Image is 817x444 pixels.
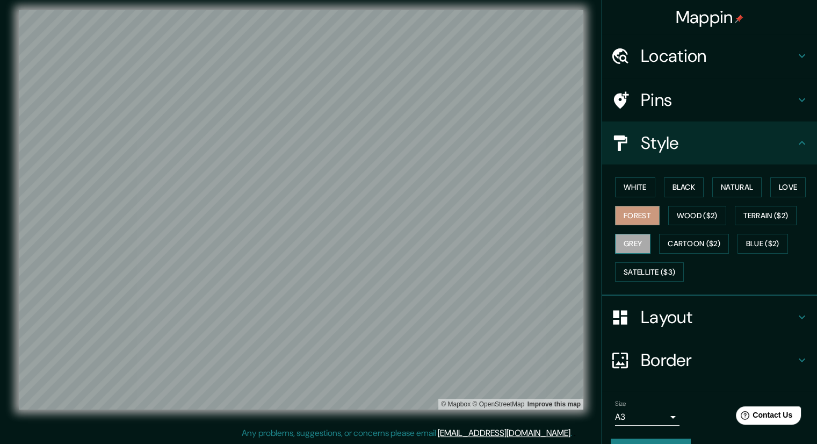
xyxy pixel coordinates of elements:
[527,400,581,408] a: Map feedback
[615,262,684,282] button: Satellite ($3)
[472,400,524,408] a: OpenStreetMap
[19,10,583,410] canvas: Map
[615,234,650,254] button: Grey
[738,234,788,254] button: Blue ($2)
[641,132,796,154] h4: Style
[572,427,574,440] div: .
[735,15,743,23] img: pin-icon.png
[438,427,570,439] a: [EMAIL_ADDRESS][DOMAIN_NAME]
[668,206,726,226] button: Wood ($2)
[602,339,817,382] div: Border
[615,409,679,426] div: A3
[242,427,572,440] p: Any problems, suggestions, or concerns please email .
[441,400,471,408] a: Mapbox
[602,78,817,121] div: Pins
[712,177,762,197] button: Natural
[735,206,797,226] button: Terrain ($2)
[770,177,806,197] button: Love
[602,34,817,77] div: Location
[664,177,704,197] button: Black
[659,234,729,254] button: Cartoon ($2)
[602,296,817,339] div: Layout
[641,89,796,111] h4: Pins
[615,177,655,197] button: White
[641,306,796,328] h4: Layout
[641,349,796,371] h4: Border
[574,427,576,440] div: .
[676,6,744,28] h4: Mappin
[615,206,660,226] button: Forest
[602,121,817,164] div: Style
[641,45,796,67] h4: Location
[721,402,805,432] iframe: Help widget launcher
[615,399,626,409] label: Size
